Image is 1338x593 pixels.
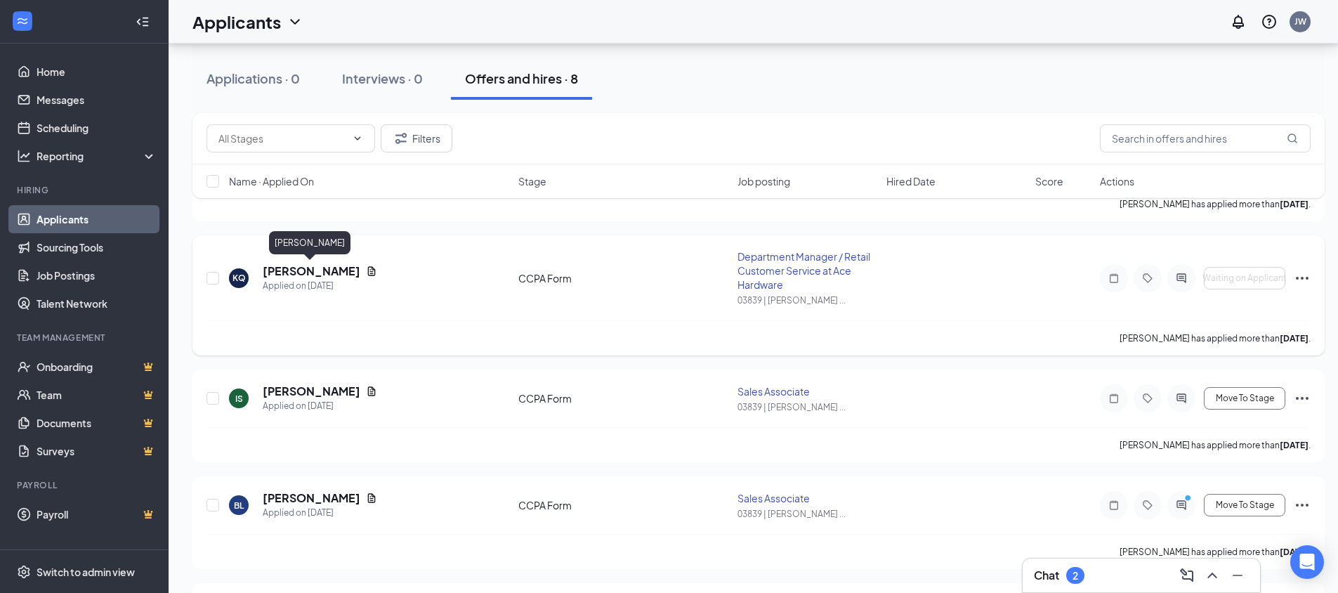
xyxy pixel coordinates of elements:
a: DocumentsCrown [37,409,157,437]
a: Talent Network [37,289,157,318]
div: Applications · 0 [206,70,300,87]
span: Score [1035,174,1063,188]
svg: Collapse [136,15,150,29]
div: CCPA Form [518,391,729,405]
b: [DATE] [1280,547,1309,557]
svg: Document [366,493,377,504]
svg: Settings [17,565,31,579]
p: [PERSON_NAME] has applied more than . [1120,546,1311,558]
svg: ChevronDown [287,13,303,30]
div: Sales Associate [737,491,878,505]
button: Move To Stage [1204,494,1285,516]
div: [PERSON_NAME] [269,231,350,254]
span: Waiting on Applicant [1202,273,1287,283]
div: 03839 | [PERSON_NAME] ... [737,401,878,413]
span: Stage [518,174,546,188]
svg: ChevronUp [1204,567,1221,584]
span: Move To Stage [1216,500,1274,510]
div: Team Management [17,332,154,344]
a: SurveysCrown [37,437,157,465]
svg: Document [366,386,377,397]
div: Applied on [DATE] [263,399,377,413]
div: Interviews · 0 [342,70,423,87]
svg: Ellipses [1294,497,1311,514]
b: [DATE] [1280,440,1309,450]
input: All Stages [218,131,346,146]
input: Search in offers and hires [1100,124,1311,152]
div: KQ [232,272,246,284]
a: OnboardingCrown [37,353,157,381]
div: Applied on [DATE] [263,506,377,520]
svg: Tag [1139,393,1156,404]
div: Applied on [DATE] [263,279,377,293]
a: TeamCrown [37,381,157,409]
a: Job Postings [37,261,157,289]
b: [DATE] [1280,333,1309,344]
h3: Chat [1034,568,1059,583]
div: Hiring [17,184,154,196]
button: Filter Filters [381,124,452,152]
a: PayrollCrown [37,500,157,528]
button: ChevronUp [1201,564,1224,587]
div: CCPA Form [518,271,729,285]
svg: Document [366,266,377,277]
div: CCPA Form [518,498,729,512]
button: Minimize [1226,564,1249,587]
div: Switch to admin view [37,565,135,579]
button: Waiting on Applicant [1204,267,1285,289]
div: BL [234,500,244,511]
svg: ActiveChat [1173,273,1190,284]
span: Hired Date [886,174,936,188]
span: Job posting [737,174,790,188]
div: 03839 | [PERSON_NAME] ... [737,508,878,520]
h5: [PERSON_NAME] [263,490,360,506]
svg: Minimize [1229,567,1246,584]
svg: Tag [1139,500,1156,511]
svg: Ellipses [1294,270,1311,287]
svg: Ellipses [1294,390,1311,407]
a: Applicants [37,205,157,233]
svg: Tag [1139,273,1156,284]
h5: [PERSON_NAME] [263,263,360,279]
span: Name · Applied On [229,174,314,188]
svg: ActiveChat [1173,393,1190,404]
a: Sourcing Tools [37,233,157,261]
svg: Filter [393,130,409,147]
p: [PERSON_NAME] has applied more than . [1120,332,1311,344]
svg: Analysis [17,149,31,163]
a: Messages [37,86,157,114]
span: Move To Stage [1216,393,1274,403]
svg: ComposeMessage [1179,567,1195,584]
h5: [PERSON_NAME] [263,384,360,399]
svg: Note [1106,500,1122,511]
div: Offers and hires · 8 [465,70,578,87]
button: ComposeMessage [1176,564,1198,587]
h1: Applicants [192,10,281,34]
div: 2 [1073,570,1078,582]
div: Open Intercom Messenger [1290,545,1324,579]
button: Move To Stage [1204,387,1285,410]
div: IS [235,393,243,405]
svg: Notifications [1230,13,1247,30]
svg: MagnifyingGlass [1287,133,1298,144]
div: 03839 | [PERSON_NAME] ... [737,294,878,306]
a: Scheduling [37,114,157,142]
div: Reporting [37,149,157,163]
svg: QuestionInfo [1261,13,1278,30]
div: JW [1294,15,1306,27]
svg: WorkstreamLogo [15,14,29,28]
div: Sales Associate [737,384,878,398]
span: Actions [1100,174,1134,188]
svg: ChevronDown [352,133,363,144]
svg: ActiveChat [1173,500,1190,511]
div: Department Manager / Retail Customer Service at Ace Hardware [737,249,878,292]
svg: Note [1106,273,1122,284]
svg: PrimaryDot [1181,494,1198,505]
div: Payroll [17,479,154,491]
p: [PERSON_NAME] has applied more than . [1120,439,1311,451]
svg: Note [1106,393,1122,404]
a: Home [37,58,157,86]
